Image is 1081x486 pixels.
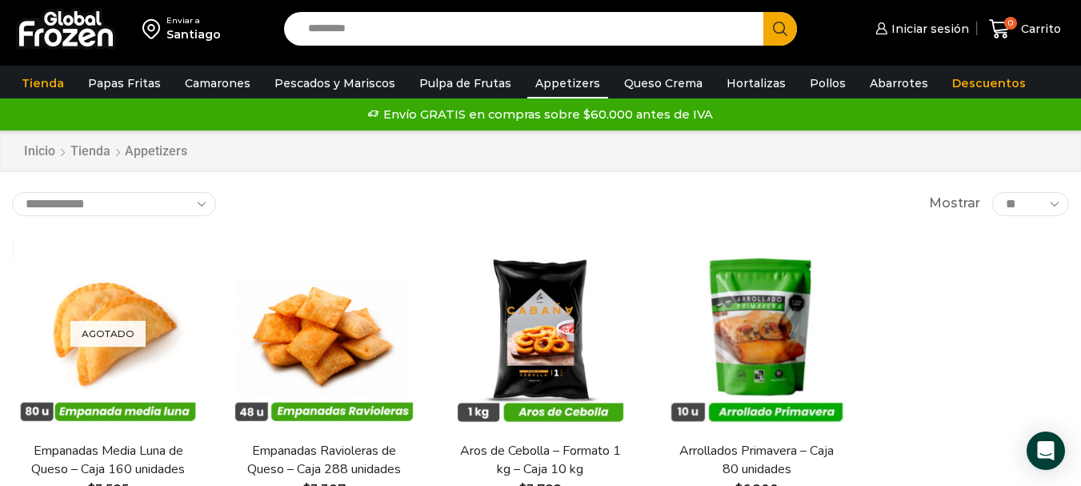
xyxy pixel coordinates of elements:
[70,320,146,347] p: Agotado
[1017,21,1061,37] span: Carrito
[411,68,519,98] a: Pulpa de Frutas
[22,442,194,479] a: Empanadas Media Luna de Queso – Caja 160 unidades
[23,143,187,161] nav: Breadcrumb
[142,15,166,42] img: address-field-icon.svg
[802,68,854,98] a: Pollos
[166,15,221,26] div: Enviar a
[238,442,410,479] a: Empanadas Ravioleras de Queso – Caja 288 unidades
[14,68,72,98] a: Tienda
[1027,432,1065,470] div: Open Intercom Messenger
[719,68,794,98] a: Hortalizas
[1004,17,1017,30] span: 0
[985,10,1065,48] a: 0 Carrito
[527,68,608,98] a: Appetizers
[23,143,56,161] a: Inicio
[80,68,169,98] a: Papas Fritas
[12,192,216,216] select: Pedido de la tienda
[862,68,936,98] a: Abarrotes
[70,143,111,161] a: Tienda
[944,68,1034,98] a: Descuentos
[871,13,969,45] a: Iniciar sesión
[671,442,843,479] a: Arrollados Primavera – Caja 80 unidades
[763,12,797,46] button: Search button
[125,143,187,159] h1: Appetizers
[616,68,711,98] a: Queso Crema
[929,195,980,213] span: Mostrar
[166,26,221,42] div: Santiago
[454,442,627,479] a: Aros de Cebolla – Formato 1 kg – Caja 10 kg
[887,21,969,37] span: Iniciar sesión
[177,68,258,98] a: Camarones
[266,68,403,98] a: Pescados y Mariscos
